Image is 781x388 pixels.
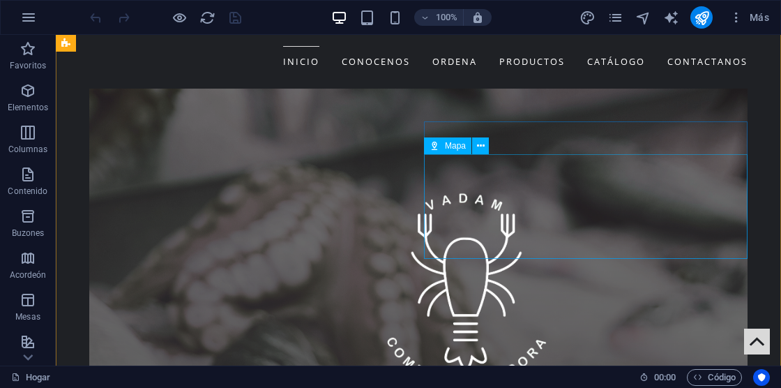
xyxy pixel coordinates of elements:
[708,369,736,386] font: Código
[753,369,770,386] button: Centrados en el usuario
[8,186,47,197] p: Contenido
[724,6,775,29] button: Más
[635,9,651,26] button: navegante
[694,10,710,26] i: Publish
[471,11,484,24] i: On resize automatically adjust zoom level to fit chosen device.
[199,10,215,26] i: Reload page
[750,12,769,23] font: Más
[10,269,47,281] p: Acordeón
[639,369,676,386] h6: Session time
[15,311,40,322] p: Mesas
[607,9,623,26] button: Páginas
[8,144,48,155] p: Columnas
[664,372,666,382] span: :
[435,9,457,26] h6: 100%
[687,369,742,386] button: Código
[579,9,596,26] button: diseño
[654,369,676,386] span: 00 00
[199,9,215,26] button: recargar
[663,10,679,26] i: AI Writer
[662,9,679,26] button: text_generator
[12,227,45,239] p: Buzones
[690,6,713,29] button: publicar
[635,10,651,26] i: Navigator
[579,10,596,26] i: Design (Ctrl+Alt+Y)
[11,369,51,386] a: Click to cancel selection. Double-click to open Pages
[607,10,623,26] i: Pages (Ctrl+Alt+S)
[8,102,48,113] p: Elementos
[171,9,188,26] button: Click here to leave preview mode and continue editing
[10,60,46,71] p: Favoritos
[445,142,466,150] span: Mapa
[26,369,50,386] font: Hogar
[414,9,464,26] button: 100%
